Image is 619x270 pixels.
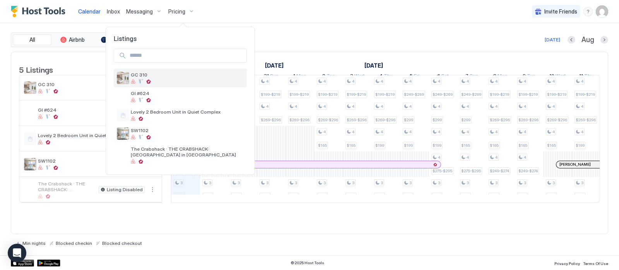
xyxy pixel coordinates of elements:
div: Open Intercom Messenger [8,244,26,262]
div: listing image [117,127,129,140]
span: Lovely 2 Bedroom Unit in Quiet Complex [131,109,244,115]
span: GC 310 [131,72,244,78]
div: listing image [117,90,129,103]
input: Input Field [127,49,246,62]
div: listing image [117,149,129,161]
span: Listings [106,35,255,42]
span: GI #624 [131,90,244,96]
span: SW1102 [131,127,244,133]
span: The Crabshack · THE CRABSHACK: [GEOGRAPHIC_DATA] in [GEOGRAPHIC_DATA] [131,146,244,158]
div: listing image [117,72,129,84]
